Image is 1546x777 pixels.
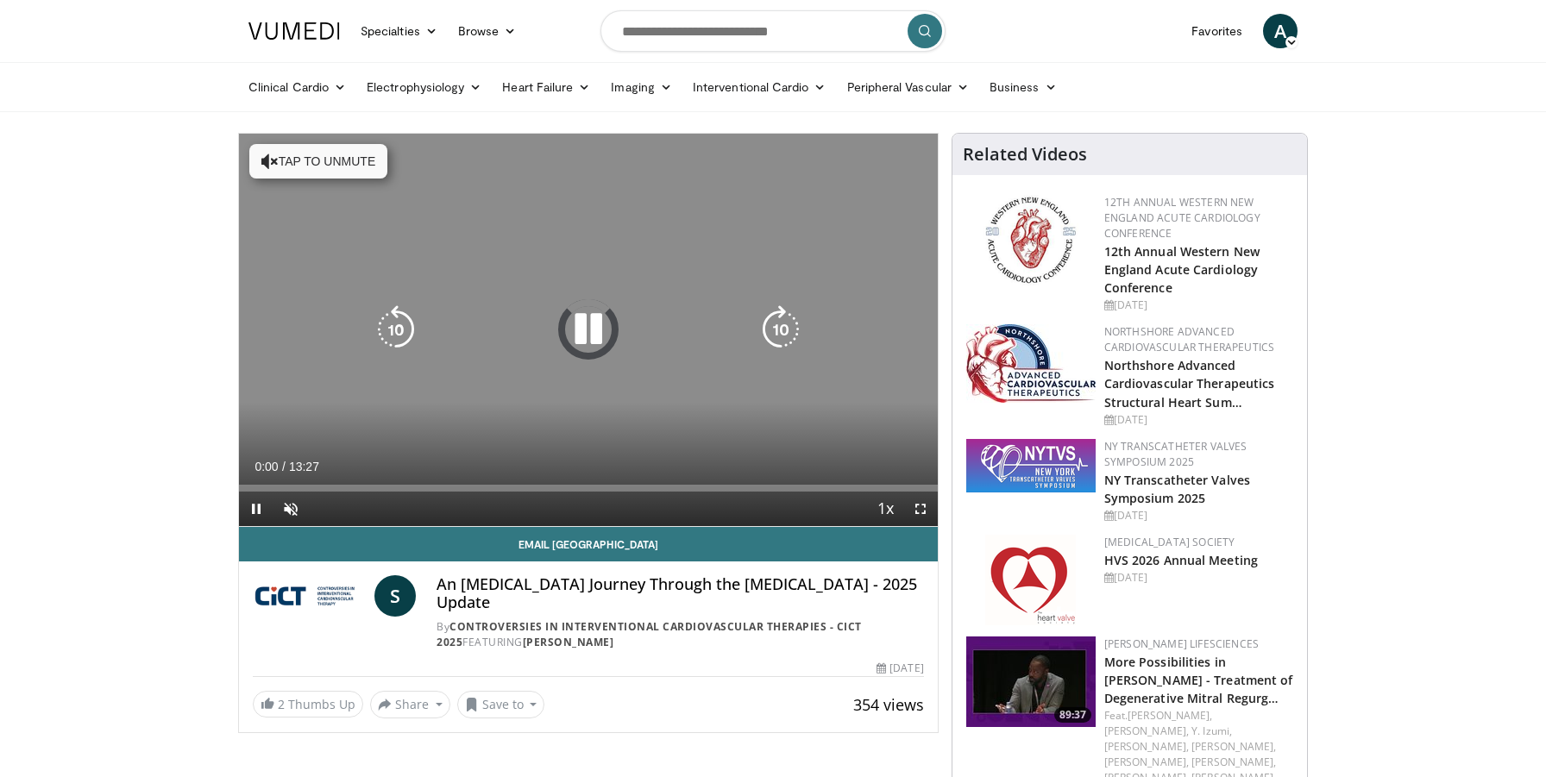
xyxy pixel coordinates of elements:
a: NY Transcatheter Valves Symposium 2025 [1104,439,1247,469]
img: VuMedi Logo [248,22,340,40]
input: Search topics, interventions [600,10,946,52]
img: 0954f259-7907-4053-a817-32a96463ecc8.png.150x105_q85_autocrop_double_scale_upscale_version-0.2.png [983,195,1078,285]
a: Email [GEOGRAPHIC_DATA] [239,527,938,561]
a: Peripheral Vascular [837,70,979,104]
div: [DATE] [1104,298,1293,313]
span: 354 views [853,694,924,715]
a: Y. Izumi, [1191,724,1232,738]
a: NorthShore Advanced Cardiovascular Therapeutics [1104,324,1275,354]
a: Favorites [1181,14,1253,48]
video-js: Video Player [239,134,938,527]
a: Electrophysiology [356,70,492,104]
h4: Related Videos [963,144,1087,165]
a: Heart Failure [492,70,600,104]
a: A [1263,14,1298,48]
a: Imaging [600,70,682,104]
img: 41cd36ca-1716-454e-a7c0-f193de92ed07.150x105_q85_crop-smart_upscale.jpg [966,636,1096,727]
div: Progress Bar [239,485,938,492]
button: Fullscreen [903,492,938,526]
button: Share [370,691,450,718]
a: [PERSON_NAME] [523,635,614,649]
button: Tap to unmute [249,144,387,179]
a: 2 Thumbs Up [253,691,363,717]
a: Clinical Cardio [238,70,356,104]
div: [DATE] [1104,570,1293,586]
span: 0:00 [255,460,278,473]
a: Business [979,70,1067,104]
button: Pause [239,492,273,526]
img: 45d48ad7-5dc9-4e2c-badc-8ed7b7f471c1.jpg.150x105_q85_autocrop_double_scale_upscale_version-0.2.jpg [966,324,1096,403]
a: [PERSON_NAME], [1191,755,1276,769]
a: NY Transcatheter Valves Symposium 2025 [1104,472,1250,506]
h4: An [MEDICAL_DATA] Journey Through the [MEDICAL_DATA] - 2025 Update [437,575,923,612]
a: 89:37 [966,636,1096,727]
div: [DATE] [877,661,923,676]
img: Controversies in Interventional Cardiovascular Therapies - CICT 2025 [253,575,368,617]
button: Unmute [273,492,308,526]
div: By FEATURING [437,619,923,650]
a: [PERSON_NAME], [1191,739,1276,754]
a: [PERSON_NAME], [1104,755,1189,769]
button: Playback Rate [869,492,903,526]
a: Northshore Advanced Cardiovascular Therapeutics Structural Heart Sum… [1104,357,1275,410]
span: / [282,460,286,473]
a: [MEDICAL_DATA] Society [1104,535,1235,549]
img: 381df6ae-7034-46cc-953d-58fc09a18a66.png.150x105_q85_autocrop_double_scale_upscale_version-0.2.png [966,439,1096,492]
a: 12th Annual Western New England Acute Cardiology Conference [1104,243,1260,296]
span: 2 [278,696,285,712]
a: Controversies in Interventional Cardiovascular Therapies - CICT 2025 [437,619,862,649]
button: Save to [457,691,545,718]
div: [DATE] [1104,508,1293,523]
a: [PERSON_NAME], [1128,708,1212,723]
div: [DATE] [1104,412,1293,428]
a: S [374,575,416,617]
a: HVS 2026 Annual Meeting [1104,552,1258,568]
a: Specialties [350,14,448,48]
a: [PERSON_NAME], [1104,739,1189,754]
a: [PERSON_NAME], [1104,724,1189,738]
a: More Possibilities in [PERSON_NAME] - Treatment of Degenerative Mitral Regurg… [1104,654,1293,706]
a: [PERSON_NAME] Lifesciences [1104,636,1259,651]
img: 0148279c-cbd4-41ce-850e-155379fed24c.png.150x105_q85_autocrop_double_scale_upscale_version-0.2.png [985,535,1076,625]
a: Browse [448,14,527,48]
span: 89:37 [1054,707,1091,723]
a: Interventional Cardio [682,70,837,104]
span: 13:27 [289,460,319,473]
a: 12th Annual Western New England Acute Cardiology Conference [1104,195,1260,241]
